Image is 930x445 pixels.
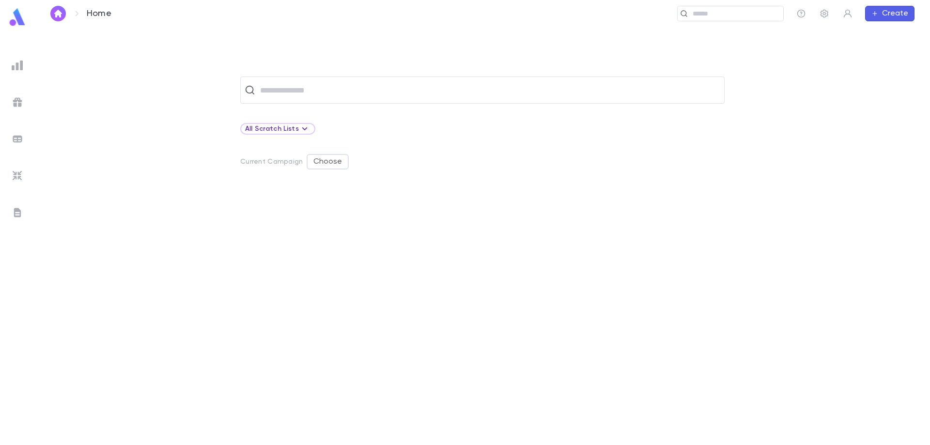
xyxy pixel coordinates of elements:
div: All Scratch Lists [245,123,310,135]
button: Choose [307,154,349,169]
img: campaigns_grey.99e729a5f7ee94e3726e6486bddda8f1.svg [12,96,23,108]
img: imports_grey.530a8a0e642e233f2baf0ef88e8c9fcb.svg [12,170,23,182]
img: logo [8,8,27,27]
img: letters_grey.7941b92b52307dd3b8a917253454ce1c.svg [12,207,23,218]
div: All Scratch Lists [240,123,315,135]
p: Home [87,8,111,19]
img: reports_grey.c525e4749d1bce6a11f5fe2a8de1b229.svg [12,60,23,71]
button: Create [865,6,914,21]
img: batches_grey.339ca447c9d9533ef1741baa751efc33.svg [12,133,23,145]
p: Current Campaign [240,158,303,166]
img: home_white.a664292cf8c1dea59945f0da9f25487c.svg [52,10,64,17]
